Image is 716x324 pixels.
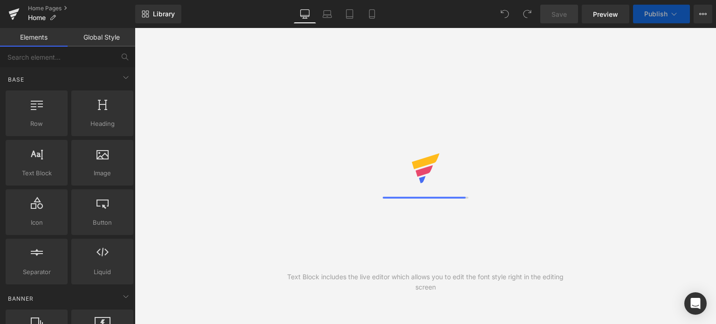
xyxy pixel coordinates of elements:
span: Image [74,168,131,178]
span: Heading [74,119,131,129]
span: Liquid [74,267,131,277]
span: Library [153,10,175,18]
a: New Library [135,5,181,23]
span: Button [74,218,131,227]
span: Banner [7,294,34,303]
div: Text Block includes the live editor which allows you to edit the font style right in the editing ... [280,272,571,292]
span: Separator [8,267,65,277]
a: Laptop [316,5,338,23]
a: Desktop [294,5,316,23]
span: Preview [593,9,618,19]
span: Base [7,75,25,84]
span: Publish [644,10,668,18]
a: Preview [582,5,629,23]
span: Icon [8,218,65,227]
a: Mobile [361,5,383,23]
button: More [694,5,712,23]
a: Tablet [338,5,361,23]
span: Home [28,14,46,21]
span: Text Block [8,168,65,178]
a: Home Pages [28,5,135,12]
button: Undo [496,5,514,23]
button: Redo [518,5,537,23]
button: Publish [633,5,690,23]
span: Row [8,119,65,129]
div: Open Intercom Messenger [684,292,707,315]
span: Save [551,9,567,19]
a: Global Style [68,28,135,47]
